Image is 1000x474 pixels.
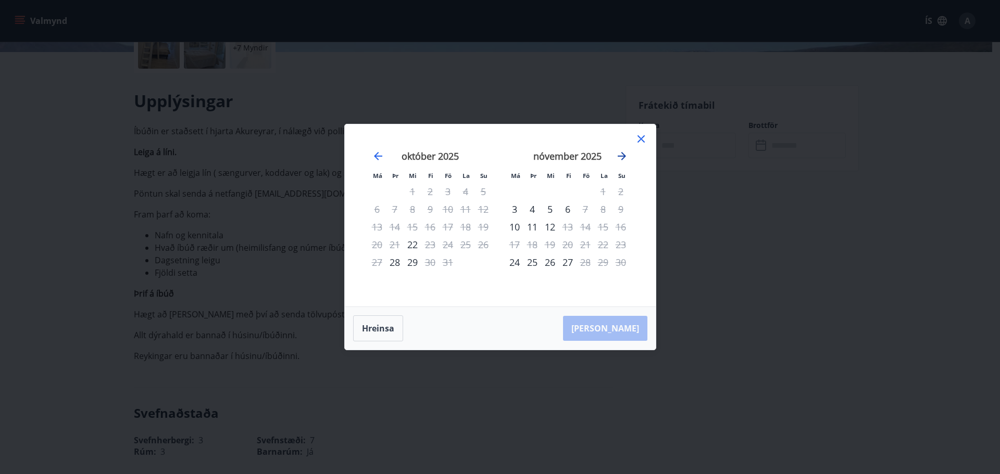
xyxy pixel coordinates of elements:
td: Not available. sunnudagur, 9. nóvember 2025 [612,200,630,218]
td: Not available. þriðjudagur, 7. október 2025 [386,200,404,218]
small: Su [480,172,488,180]
td: Not available. fimmtudagur, 23. október 2025 [421,236,439,253]
td: Not available. sunnudagur, 2. nóvember 2025 [612,183,630,200]
strong: október 2025 [402,150,459,162]
small: La [463,172,470,180]
td: Not available. laugardagur, 1. nóvember 2025 [594,183,612,200]
td: Choose mánudagur, 24. nóvember 2025 as your check-in date. It’s available. [506,253,523,271]
td: Choose miðvikudagur, 26. nóvember 2025 as your check-in date. It’s available. [541,253,559,271]
div: 11 [523,218,541,236]
td: Choose þriðjudagur, 11. nóvember 2025 as your check-in date. It’s available. [523,218,541,236]
td: Not available. laugardagur, 18. október 2025 [457,218,474,236]
td: Not available. fimmtudagur, 2. október 2025 [421,183,439,200]
td: Not available. sunnudagur, 12. október 2025 [474,200,492,218]
td: Not available. sunnudagur, 30. nóvember 2025 [612,253,630,271]
div: 25 [523,253,541,271]
td: Not available. föstudagur, 21. nóvember 2025 [577,236,594,253]
small: Fi [428,172,433,180]
div: 26 [541,253,559,271]
td: Not available. fimmtudagur, 20. nóvember 2025 [559,236,577,253]
td: Not available. miðvikudagur, 19. nóvember 2025 [541,236,559,253]
td: Not available. laugardagur, 29. nóvember 2025 [594,253,612,271]
td: Not available. fimmtudagur, 13. nóvember 2025 [559,218,577,236]
td: Not available. þriðjudagur, 14. október 2025 [386,218,404,236]
td: Not available. mánudagur, 27. október 2025 [368,253,386,271]
td: Not available. mánudagur, 17. nóvember 2025 [506,236,523,253]
td: Not available. föstudagur, 10. október 2025 [439,200,457,218]
div: 6 [559,200,577,218]
td: Not available. mánudagur, 13. október 2025 [368,218,386,236]
td: Not available. sunnudagur, 16. nóvember 2025 [612,218,630,236]
td: Not available. laugardagur, 11. október 2025 [457,200,474,218]
div: 29 [404,253,421,271]
div: Aðeins útritun í boði [421,236,439,253]
div: 4 [523,200,541,218]
td: Choose þriðjudagur, 4. nóvember 2025 as your check-in date. It’s available. [523,200,541,218]
div: Aðeins útritun í boði [421,253,439,271]
td: Choose mánudagur, 3. nóvember 2025 as your check-in date. It’s available. [506,200,523,218]
div: 12 [541,218,559,236]
strong: nóvember 2025 [533,150,602,162]
td: Not available. fimmtudagur, 30. október 2025 [421,253,439,271]
td: Not available. mánudagur, 6. október 2025 [368,200,386,218]
div: Aðeins innritun í boði [506,200,523,218]
td: Not available. sunnudagur, 26. október 2025 [474,236,492,253]
small: Fö [583,172,590,180]
td: Choose fimmtudagur, 27. nóvember 2025 as your check-in date. It’s available. [559,253,577,271]
td: Not available. laugardagur, 4. október 2025 [457,183,474,200]
div: Move forward to switch to the next month. [616,150,628,162]
small: Fi [566,172,571,180]
td: Not available. föstudagur, 28. nóvember 2025 [577,253,594,271]
td: Choose þriðjudagur, 28. október 2025 as your check-in date. It’s available. [386,253,404,271]
div: 27 [559,253,577,271]
td: Not available. miðvikudagur, 8. október 2025 [404,200,421,218]
td: Choose miðvikudagur, 29. október 2025 as your check-in date. It’s available. [404,253,421,271]
div: Aðeins útritun í boði [577,200,594,218]
div: Aðeins innritun í boði [506,253,523,271]
td: Not available. laugardagur, 22. nóvember 2025 [594,236,612,253]
td: Not available. laugardagur, 25. október 2025 [457,236,474,253]
small: Mi [547,172,555,180]
div: 5 [541,200,559,218]
td: Not available. fimmtudagur, 9. október 2025 [421,200,439,218]
td: Choose fimmtudagur, 6. nóvember 2025 as your check-in date. It’s available. [559,200,577,218]
td: Choose miðvikudagur, 5. nóvember 2025 as your check-in date. It’s available. [541,200,559,218]
td: Not available. miðvikudagur, 1. október 2025 [404,183,421,200]
div: Aðeins útritun í boði [559,218,577,236]
div: Move backward to switch to the previous month. [372,150,384,162]
div: Aðeins útritun í boði [577,253,594,271]
td: Not available. mánudagur, 20. október 2025 [368,236,386,253]
td: Choose mánudagur, 10. nóvember 2025 as your check-in date. It’s available. [506,218,523,236]
td: Not available. laugardagur, 8. nóvember 2025 [594,200,612,218]
small: Mi [409,172,417,180]
small: Má [511,172,520,180]
td: Choose miðvikudagur, 12. nóvember 2025 as your check-in date. It’s available. [541,218,559,236]
div: Aðeins innritun í boði [386,253,404,271]
div: Aðeins innritun í boði [506,218,523,236]
small: Þr [530,172,536,180]
td: Not available. sunnudagur, 5. október 2025 [474,183,492,200]
td: Choose miðvikudagur, 22. október 2025 as your check-in date. It’s available. [404,236,421,253]
div: Aðeins innritun í boði [404,236,421,253]
td: Not available. laugardagur, 15. nóvember 2025 [594,218,612,236]
small: Þr [392,172,398,180]
td: Not available. föstudagur, 31. október 2025 [439,253,457,271]
td: Not available. föstudagur, 24. október 2025 [439,236,457,253]
td: Choose þriðjudagur, 25. nóvember 2025 as your check-in date. It’s available. [523,253,541,271]
small: Má [373,172,382,180]
td: Not available. miðvikudagur, 15. október 2025 [404,218,421,236]
td: Not available. föstudagur, 14. nóvember 2025 [577,218,594,236]
td: Not available. sunnudagur, 19. október 2025 [474,218,492,236]
td: Not available. þriðjudagur, 18. nóvember 2025 [523,236,541,253]
button: Hreinsa [353,315,403,341]
td: Not available. sunnudagur, 23. nóvember 2025 [612,236,630,253]
td: Not available. þriðjudagur, 21. október 2025 [386,236,404,253]
td: Not available. föstudagur, 3. október 2025 [439,183,457,200]
div: Calendar [357,137,643,294]
td: Not available. föstudagur, 7. nóvember 2025 [577,200,594,218]
small: Fö [445,172,452,180]
td: Not available. fimmtudagur, 16. október 2025 [421,218,439,236]
td: Not available. föstudagur, 17. október 2025 [439,218,457,236]
small: La [601,172,608,180]
small: Su [618,172,626,180]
